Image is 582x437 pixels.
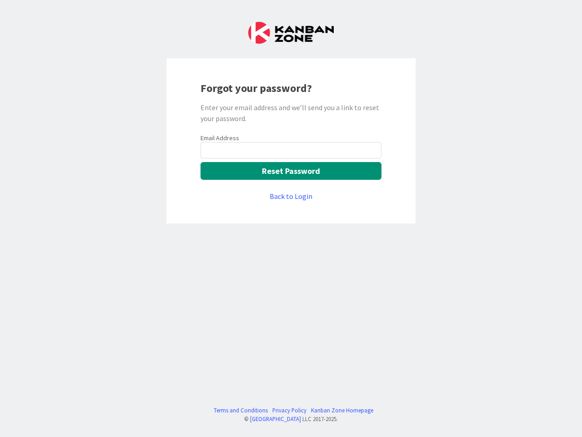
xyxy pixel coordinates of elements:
[201,162,381,180] button: Reset Password
[270,191,312,202] a: Back to Login
[248,22,334,44] img: Kanban Zone
[209,415,373,423] div: © LLC 2017- 2025 .
[201,102,381,124] div: Enter your email address and we’ll send you a link to reset your password.
[311,406,373,415] a: Kanban Zone Homepage
[201,134,239,142] label: Email Address
[272,406,306,415] a: Privacy Policy
[250,415,301,422] a: [GEOGRAPHIC_DATA]
[201,81,312,95] b: Forgot your password?
[214,406,268,415] a: Terms and Conditions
